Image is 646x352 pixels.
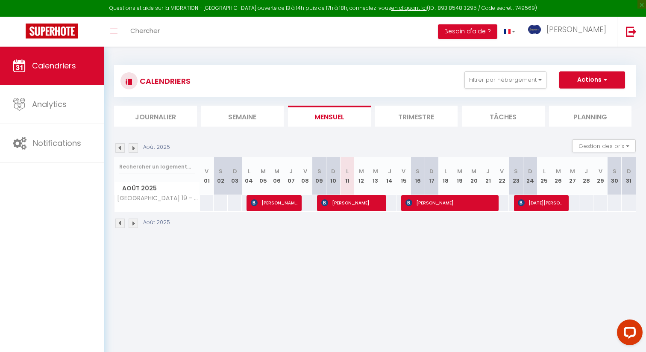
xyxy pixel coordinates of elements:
th: 13 [368,157,382,195]
th: 05 [256,157,270,195]
h3: CALENDRIERS [138,71,191,91]
p: Août 2025 [143,219,170,227]
th: 29 [593,157,608,195]
li: Journalier [114,106,197,127]
span: Août 2025 [115,182,200,195]
th: 24 [523,157,537,195]
th: 12 [354,157,368,195]
abbr: J [486,167,490,175]
th: 01 [200,157,214,195]
th: 27 [565,157,579,195]
th: 08 [298,157,312,195]
th: 22 [495,157,509,195]
abbr: M [457,167,462,175]
th: 20 [467,157,481,195]
button: Besoin d'aide ? [438,24,497,39]
abbr: M [359,167,364,175]
span: [PERSON_NAME] [251,195,298,211]
a: Chercher [124,17,166,47]
abbr: J [289,167,293,175]
span: Calendriers [32,60,76,71]
abbr: L [248,167,250,175]
li: Trimestre [375,106,458,127]
abbr: S [416,167,420,175]
img: Super Booking [26,24,78,38]
span: [DATE][PERSON_NAME] [518,195,565,211]
abbr: M [261,167,266,175]
span: Chercher [130,26,160,35]
th: 28 [579,157,593,195]
abbr: M [373,167,378,175]
span: Analytics [32,99,67,109]
th: 06 [270,157,284,195]
abbr: L [444,167,447,175]
abbr: M [274,167,279,175]
th: 03 [228,157,242,195]
th: 23 [509,157,523,195]
abbr: V [402,167,405,175]
iframe: LiveChat chat widget [610,316,646,352]
span: [GEOGRAPHIC_DATA] 19 - Calme en plein [GEOGRAPHIC_DATA] [116,195,201,201]
th: 16 [411,157,425,195]
abbr: D [331,167,335,175]
abbr: V [599,167,602,175]
th: 21 [481,157,495,195]
abbr: S [613,167,617,175]
th: 04 [242,157,256,195]
abbr: J [388,167,391,175]
li: Semaine [201,106,284,127]
button: Actions [559,71,625,89]
abbr: L [543,167,546,175]
span: [PERSON_NAME] [321,195,382,211]
img: ... [528,25,541,34]
li: Planning [549,106,632,127]
abbr: D [429,167,434,175]
abbr: S [514,167,518,175]
abbr: V [205,167,208,175]
th: 19 [453,157,467,195]
abbr: V [500,167,504,175]
li: Tâches [462,106,545,127]
th: 18 [439,157,453,195]
abbr: M [471,167,476,175]
th: 30 [608,157,622,195]
abbr: D [233,167,237,175]
abbr: D [528,167,532,175]
th: 31 [622,157,636,195]
abbr: M [570,167,575,175]
button: Gestion des prix [572,139,636,152]
th: 02 [214,157,228,195]
th: 09 [312,157,326,195]
span: Notifications [33,138,81,148]
span: [PERSON_NAME] [546,24,606,35]
th: 10 [326,157,341,195]
a: ... [PERSON_NAME] [522,17,617,47]
button: Filtrer par hébergement [464,71,546,89]
th: 25 [537,157,551,195]
abbr: M [556,167,561,175]
abbr: L [346,167,349,175]
a: en cliquant ici [391,4,427,12]
li: Mensuel [288,106,371,127]
abbr: S [219,167,223,175]
span: [PERSON_NAME] [405,195,495,211]
img: logout [626,26,637,37]
th: 17 [425,157,439,195]
th: 14 [382,157,396,195]
abbr: V [303,167,307,175]
abbr: J [584,167,588,175]
p: Août 2025 [143,143,170,151]
th: 11 [341,157,355,195]
th: 07 [284,157,298,195]
input: Rechercher un logement... [119,159,195,175]
abbr: S [317,167,321,175]
abbr: D [627,167,631,175]
th: 15 [396,157,411,195]
th: 26 [551,157,565,195]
